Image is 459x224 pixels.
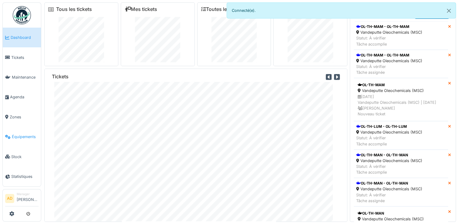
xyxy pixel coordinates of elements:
a: Tous les tickets [56,6,92,12]
a: OL-TH-MAN - OL-TH-MAN Vandeputte Oleochemicals (MSC) Statut: À vérifierTâche assignée [354,178,448,206]
div: OL-TH-MAM - OL-TH-MAM [356,53,422,58]
div: Vandeputte Oleochemicals (MSC) [356,58,422,64]
div: Statut: À vérifier Tâche assignée [356,192,422,204]
div: Statut: À vérifier Tâche accomplie [356,164,422,175]
a: Tickets [3,47,41,67]
span: Stock [11,154,39,160]
a: Stock [3,147,41,166]
div: OL-TH-MAM [358,82,444,88]
div: OL-TH-LUM - OL-TH-LUM [356,124,422,129]
div: Statut: À vérifier Tâche assignée [356,64,422,75]
div: Manager [17,192,39,196]
a: OL-TH-MAM - OL-TH-MAM Vandeputte Oleochemicals (MSC) Statut: À vérifierTâche accomplie [354,21,448,50]
li: [PERSON_NAME] [17,192,39,205]
a: OL-TH-LUM - OL-TH-LUM Vandeputte Oleochemicals (MSC) Statut: À vérifierTâche accomplie [354,121,448,150]
div: OL-TH-MAN - OL-TH-MAN [356,152,422,158]
a: Équipements [3,127,41,147]
span: Tickets [11,55,39,60]
h6: Tickets [52,74,69,80]
div: Vandeputte Oleochemicals (MSC) [356,186,422,192]
div: Vandeputte Oleochemicals (MSC) [356,129,422,135]
a: Toutes les tâches [201,6,246,12]
button: Close [442,3,456,19]
span: Statistiques [11,174,39,179]
a: Maintenance [3,67,41,87]
a: OL-TH-MAM Vandeputte Oleochemicals (MSC) [DATE]Vandeputte Oleochemicals (MSC) | [DATE] [PERSON_NA... [354,78,448,121]
a: OL-TH-MAN - OL-TH-MAN Vandeputte Oleochemicals (MSC) Statut: À vérifierTâche accomplie [354,150,448,178]
div: OL-TH-MAM - OL-TH-MAM [356,24,422,29]
a: Zones [3,107,41,127]
div: OL-TH-MAN - OL-TH-MAN [356,181,422,186]
a: Mes tickets [125,6,157,12]
span: Dashboard [11,35,39,40]
div: Vandeputte Oleochemicals (MSC) [356,158,422,164]
span: Équipements [12,134,39,140]
div: Statut: À vérifier Tâche accomplie [356,35,422,47]
div: Vandeputte Oleochemicals (MSC) [356,29,422,35]
a: OL-TH-MAM - OL-TH-MAM Vandeputte Oleochemicals (MSC) Statut: À vérifierTâche assignée [354,50,448,78]
a: Agenda [3,87,41,107]
span: Zones [10,114,39,120]
div: [DATE] Vandeputte Oleochemicals (MSC) | [DATE] [PERSON_NAME] Nouveau ticket [358,94,444,117]
div: Vandeputte Oleochemicals (MSC) [358,216,444,222]
li: AD [5,194,14,203]
a: AD Manager[PERSON_NAME] [5,192,39,206]
div: Statut: À vérifier Tâche accomplie [356,135,422,147]
span: Agenda [10,94,39,100]
img: Badge_color-CXgf-gQk.svg [13,6,31,24]
div: Connecté(e). [227,2,456,19]
div: OL-TH-MAN [358,211,444,216]
div: Vandeputte Oleochemicals (MSC) [358,88,444,93]
span: Maintenance [12,74,39,80]
a: Statistiques [3,167,41,186]
a: Dashboard [3,28,41,47]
